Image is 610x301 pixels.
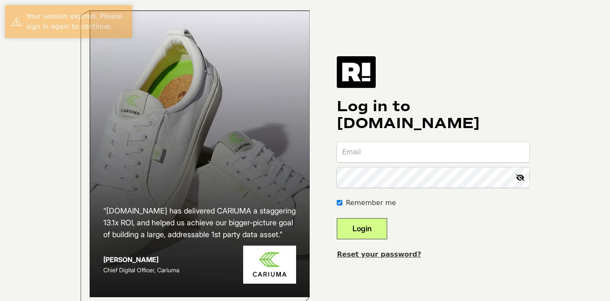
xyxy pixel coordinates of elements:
a: Reset your password? [337,250,421,258]
div: Your session expired. Please sign in again to continue. [26,11,126,32]
label: Remember me [346,198,396,208]
input: Email [337,142,530,162]
h1: Log in to [DOMAIN_NAME] [337,98,530,132]
button: Login [337,218,387,239]
h2: “[DOMAIN_NAME] has delivered CARIUMA a staggering 13.1x ROI, and helped us achieve our bigger-pic... [103,205,297,241]
img: Cariuma [243,246,296,284]
span: Chief Digital Officer, Cariuma [103,266,179,274]
strong: [PERSON_NAME] [103,255,158,264]
img: Retention.com [337,56,376,88]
